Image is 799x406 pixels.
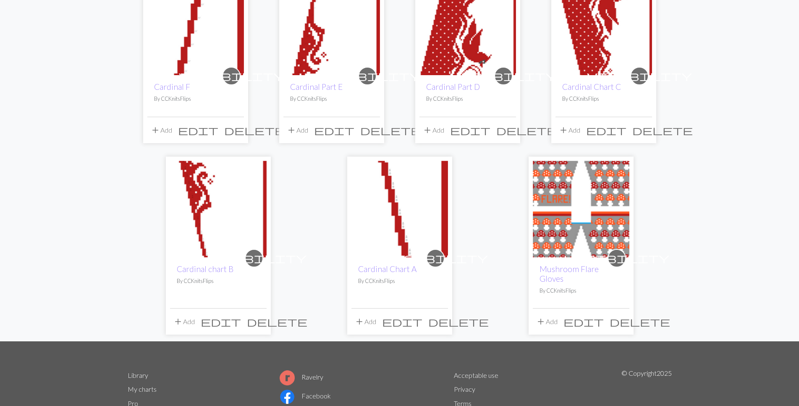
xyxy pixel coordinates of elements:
i: private [202,250,307,267]
span: add [150,124,160,136]
button: Delete [493,122,560,138]
span: edit [382,316,422,327]
span: add [173,316,183,327]
button: Edit [583,122,629,138]
img: Cardinal chart B [170,161,267,257]
a: Cardinal Chart A [358,264,417,274]
button: Add [533,314,561,330]
a: Cardinal Chart C [562,82,621,92]
span: delete [428,316,489,327]
span: delete [224,124,285,136]
img: Facebook logo [280,389,295,404]
a: Mushroom Flare Gloves [540,264,599,283]
a: Library [128,371,148,379]
p: By CCKnitsFlips [540,287,623,295]
span: delete [632,124,693,136]
span: delete [496,124,557,136]
i: private [451,68,556,84]
i: private [179,68,284,84]
span: visibility [179,69,284,82]
button: Delete [607,314,673,330]
i: private [587,68,692,84]
p: By CCKnitsFlips [358,277,441,285]
p: By CCKnitsFlips [290,95,373,103]
a: Acceptable use [454,371,498,379]
i: private [315,68,420,84]
a: Privacy [454,385,475,393]
span: edit [178,124,218,136]
a: Cardinal F [154,82,190,92]
span: edit [563,316,604,327]
span: add [286,124,296,136]
button: Add [555,122,583,138]
img: Ravelry logo [280,370,295,385]
span: add [536,316,546,327]
a: Facebook [280,392,331,400]
button: Edit [379,314,425,330]
a: Cardinal chart B [177,264,233,274]
a: Cardinal chart B [170,204,267,212]
span: edit [201,316,241,327]
button: Add [170,314,198,330]
span: visibility [383,251,488,265]
i: Edit [450,125,490,135]
a: My charts [128,385,157,393]
a: Cardinal F [147,22,244,30]
button: Add [419,122,447,138]
i: Edit [314,125,354,135]
button: Add [283,122,311,138]
i: Edit [586,125,626,135]
span: edit [586,124,626,136]
a: Cardinal Chart C [555,22,652,30]
img: Cardinal Chart A [351,161,448,257]
a: Ravelry [280,373,323,381]
a: Cardinal Part E [290,82,343,92]
a: Cardinal Chart A [351,204,448,212]
button: Edit [447,122,493,138]
span: delete [360,124,421,136]
p: By CCKnitsFlips [154,95,237,103]
span: add [558,124,568,136]
p: By CCKnitsFlips [562,95,645,103]
i: Edit [563,317,604,327]
span: visibility [564,251,669,265]
span: visibility [315,69,420,82]
button: Add [147,122,175,138]
p: By CCKnitsFlips [177,277,260,285]
span: visibility [202,251,307,265]
a: Cardinal Part D [426,82,480,92]
button: Add [351,314,379,330]
button: Delete [221,122,288,138]
button: Edit [561,314,607,330]
button: Delete [357,122,424,138]
i: private [383,250,488,267]
span: add [354,316,364,327]
p: By CCKnitsFlips [426,95,509,103]
button: Delete [629,122,696,138]
span: delete [247,316,307,327]
span: visibility [587,69,692,82]
span: visibility [451,69,556,82]
span: delete [610,316,670,327]
button: Delete [244,314,310,330]
i: private [564,250,669,267]
a: Mushroom Flare Gloves [533,204,629,212]
span: edit [450,124,490,136]
span: edit [314,124,354,136]
span: add [422,124,432,136]
button: Edit [311,122,357,138]
a: Cardinal Part E [283,22,380,30]
i: Edit [201,317,241,327]
button: Edit [175,122,221,138]
a: Cardinal Part D [419,22,516,30]
img: Mushroom Flare Gloves [533,161,629,257]
button: Delete [425,314,492,330]
i: Edit [382,317,422,327]
button: Edit [198,314,244,330]
i: Edit [178,125,218,135]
